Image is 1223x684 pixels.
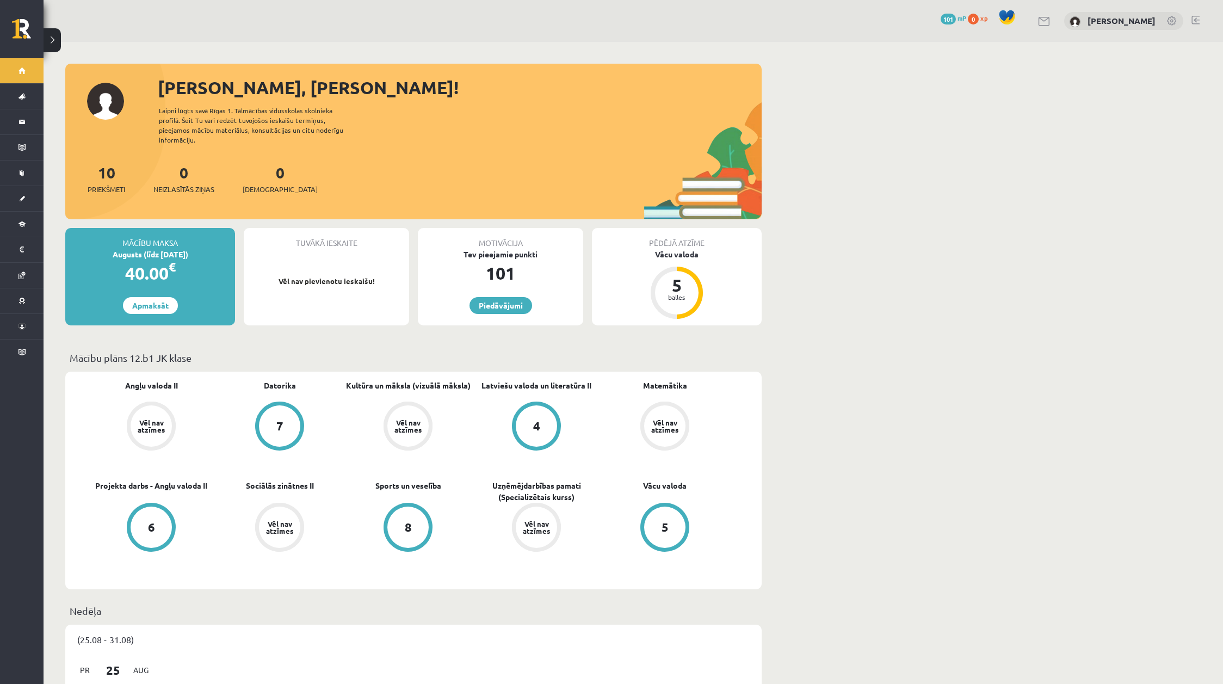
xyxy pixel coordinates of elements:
[592,249,762,321] a: Vācu valoda 5 balles
[88,163,125,195] a: 10Priekšmeti
[643,480,687,491] a: Vācu valoda
[264,520,295,534] div: Vēl nav atzīmes
[244,228,409,249] div: Tuvākā ieskaite
[87,402,215,453] a: Vēl nav atzīmes
[344,402,472,453] a: Vēl nav atzīmes
[662,521,669,533] div: 5
[215,402,344,453] a: 7
[958,14,966,22] span: mP
[941,14,966,22] a: 101 mP
[968,14,993,22] a: 0 xp
[375,480,441,491] a: Sports un veselība
[243,163,318,195] a: 0[DEMOGRAPHIC_DATA]
[243,184,318,195] span: [DEMOGRAPHIC_DATA]
[418,228,583,249] div: Motivācija
[660,294,693,300] div: balles
[405,521,412,533] div: 8
[246,480,314,491] a: Sociālās zinātnes II
[249,276,404,287] p: Vēl nav pievienotu ieskaišu!
[65,625,762,654] div: (25.08 - 31.08)
[980,14,987,22] span: xp
[125,380,178,391] a: Angļu valoda II
[344,503,472,554] a: 8
[601,402,729,453] a: Vēl nav atzīmes
[1088,15,1156,26] a: [PERSON_NAME]
[129,662,152,679] span: Aug
[169,259,176,275] span: €
[123,297,178,314] a: Apmaksāt
[533,420,540,432] div: 4
[660,276,693,294] div: 5
[592,249,762,260] div: Vācu valoda
[70,603,757,618] p: Nedēļa
[96,661,130,679] span: 25
[470,297,532,314] a: Piedāvājumi
[264,380,296,391] a: Datorika
[968,14,979,24] span: 0
[418,260,583,286] div: 101
[73,662,96,679] span: Pr
[481,380,591,391] a: Latviešu valoda un literatūra II
[472,503,601,554] a: Vēl nav atzīmes
[418,249,583,260] div: Tev pieejamie punkti
[159,106,362,145] div: Laipni lūgts savā Rīgas 1. Tālmācības vidusskolas skolnieka profilā. Šeit Tu vari redzēt tuvojošo...
[941,14,956,24] span: 101
[592,228,762,249] div: Pēdējā atzīme
[88,184,125,195] span: Priekšmeti
[136,419,166,433] div: Vēl nav atzīmes
[215,503,344,554] a: Vēl nav atzīmes
[643,380,687,391] a: Matemātika
[521,520,552,534] div: Vēl nav atzīmes
[148,521,155,533] div: 6
[601,503,729,554] a: 5
[346,380,471,391] a: Kultūra un māksla (vizuālā māksla)
[472,402,601,453] a: 4
[1070,16,1080,27] img: Aleksejs Ivanovs
[65,249,235,260] div: Augusts (līdz [DATE])
[65,260,235,286] div: 40.00
[650,419,680,433] div: Vēl nav atzīmes
[158,75,762,101] div: [PERSON_NAME], [PERSON_NAME]!
[153,163,214,195] a: 0Neizlasītās ziņas
[393,419,423,433] div: Vēl nav atzīmes
[65,228,235,249] div: Mācību maksa
[87,503,215,554] a: 6
[70,350,757,365] p: Mācību plāns 12.b1 JK klase
[276,420,283,432] div: 7
[95,480,207,491] a: Projekta darbs - Angļu valoda II
[12,19,44,46] a: Rīgas 1. Tālmācības vidusskola
[472,480,601,503] a: Uzņēmējdarbības pamati (Specializētais kurss)
[153,184,214,195] span: Neizlasītās ziņas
